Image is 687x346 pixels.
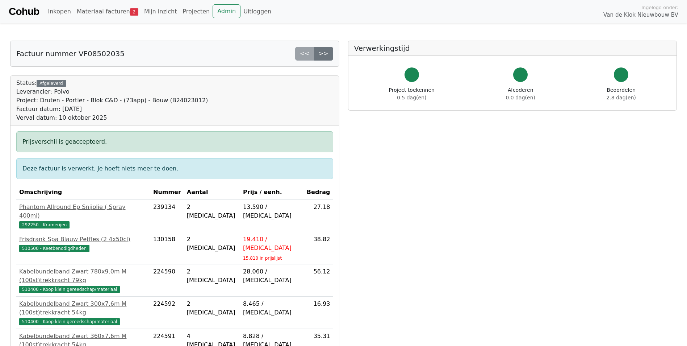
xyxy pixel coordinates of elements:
th: Bedrag [304,185,333,200]
span: 2 [130,8,138,16]
span: Van de Klok Nieuwbouw BV [603,11,678,19]
div: Kabelbundelband Zwart 780x9.0m M (100st)trekkracht 79kg [19,267,147,285]
th: Prijs / eenh. [240,185,304,200]
td: 16.93 [304,297,333,329]
div: Kabelbundelband Zwart 300x7.6m M (100st)trekkracht 54kg [19,300,147,317]
div: 13.590 / [MEDICAL_DATA] [243,203,301,220]
th: Omschrijving [16,185,150,200]
div: Status: [16,79,208,122]
td: 56.12 [304,264,333,297]
td: 224590 [150,264,184,297]
div: 2 [MEDICAL_DATA] [187,235,237,252]
div: Beoordelen [607,86,636,102]
span: 510500 - Keetbenodigdheden [19,245,89,252]
div: 2 [MEDICAL_DATA] [187,203,237,220]
div: 2 [MEDICAL_DATA] [187,300,237,317]
a: Projecten [180,4,213,19]
div: Phantom Allround Ep Snijolie ( Spray 400ml) [19,203,147,220]
div: Project: Druten - Portier - Blok C&D - (73app) - Bouw (B24023012) [16,96,208,105]
div: 19.410 / [MEDICAL_DATA] [243,235,301,252]
sub: 15.810 in prijslijst [243,256,282,261]
div: 2 [MEDICAL_DATA] [187,267,237,285]
div: Afcoderen [506,86,535,102]
a: Mijn inzicht [141,4,180,19]
div: Deze factuur is verwerkt. Je hoeft niets meer te doen. [16,158,333,179]
a: Uitloggen [240,4,274,19]
a: Phantom Allround Ep Snijolie ( Spray 400ml)292250 - Kramerijen [19,203,147,229]
th: Nummer [150,185,184,200]
td: 224592 [150,297,184,329]
a: Frisdrank Spa Blauw Petfles (2 4x50cl)510500 - Keetbenodigdheden [19,235,147,252]
h5: Factuur nummer VF08502035 [16,49,125,58]
span: Ingelogd onder: [641,4,678,11]
a: Inkopen [45,4,74,19]
div: Frisdrank Spa Blauw Petfles (2 4x50cl) [19,235,147,244]
a: >> [314,47,333,61]
span: 0.5 dag(en) [397,95,426,100]
span: 510400 - Koop klein gereedschap/materiaal [19,318,120,325]
td: 130158 [150,232,184,264]
td: 38.82 [304,232,333,264]
span: 0.0 dag(en) [506,95,535,100]
div: Prijsverschil is geaccepteerd. [16,131,333,152]
h5: Verwerkingstijd [354,44,671,53]
td: 27.18 [304,200,333,232]
span: 510400 - Koop klein gereedschap/materiaal [19,286,120,293]
div: Leverancier: Polvo [16,87,208,96]
th: Aantal [184,185,240,200]
div: Afgeleverd [37,80,66,87]
div: Project toekennen [389,86,435,102]
div: Verval datum: 10 oktober 2025 [16,114,208,122]
div: Factuur datum: [DATE] [16,105,208,114]
div: 8.465 / [MEDICAL_DATA] [243,300,301,317]
td: 239134 [150,200,184,232]
span: 2.8 dag(en) [607,95,636,100]
a: Kabelbundelband Zwart 780x9.0m M (100st)trekkracht 79kg510400 - Koop klein gereedschap/materiaal [19,267,147,293]
div: 28.060 / [MEDICAL_DATA] [243,267,301,285]
span: 292250 - Kramerijen [19,221,70,228]
a: Admin [213,4,240,18]
a: Cohub [9,3,39,20]
a: Materiaal facturen2 [74,4,141,19]
a: Kabelbundelband Zwart 300x7.6m M (100st)trekkracht 54kg510400 - Koop klein gereedschap/materiaal [19,300,147,326]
